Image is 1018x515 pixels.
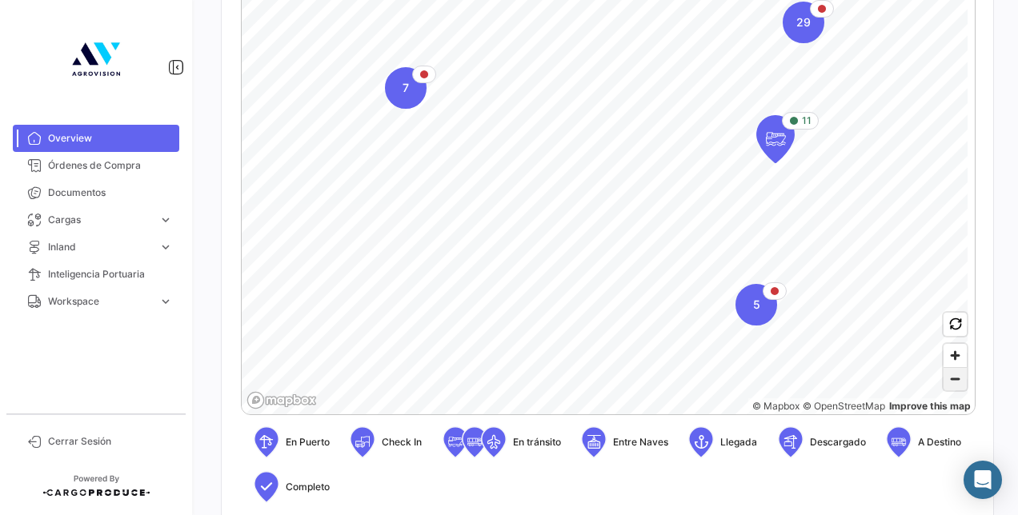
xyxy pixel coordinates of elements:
[753,297,760,313] span: 5
[944,367,967,390] button: Zoom out
[803,400,885,412] a: OpenStreetMap
[158,240,173,254] span: expand_more
[944,368,967,390] span: Zoom out
[403,80,409,96] span: 7
[918,435,961,449] span: A Destino
[513,435,561,449] span: En tránsito
[385,67,427,109] div: Map marker
[286,480,330,494] span: Completo
[810,435,866,449] span: Descargado
[48,213,152,227] span: Cargas
[613,435,668,449] span: Entre Naves
[13,261,179,288] a: Inteligencia Portuaria
[48,434,173,449] span: Cerrar Sesión
[48,186,173,200] span: Documentos
[13,179,179,206] a: Documentos
[382,435,422,449] span: Check In
[796,14,811,30] span: 29
[48,240,152,254] span: Inland
[944,344,967,367] button: Zoom in
[964,461,1002,499] div: Abrir Intercom Messenger
[48,158,173,173] span: Órdenes de Compra
[286,435,330,449] span: En Puerto
[13,152,179,179] a: Órdenes de Compra
[246,391,317,409] a: Mapbox logo
[783,2,824,43] div: Map marker
[48,294,152,309] span: Workspace
[56,19,136,99] img: 4b7f8542-3a82-4138-a362-aafd166d3a59.jpg
[756,115,795,163] div: Map marker
[158,213,173,227] span: expand_more
[752,400,800,412] a: Mapbox
[735,284,777,325] div: Map marker
[720,435,757,449] span: Llegada
[48,131,173,146] span: Overview
[889,400,971,412] a: Map feedback
[48,267,173,281] span: Inteligencia Portuaria
[13,125,179,152] a: Overview
[158,294,173,309] span: expand_more
[802,114,812,128] span: 11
